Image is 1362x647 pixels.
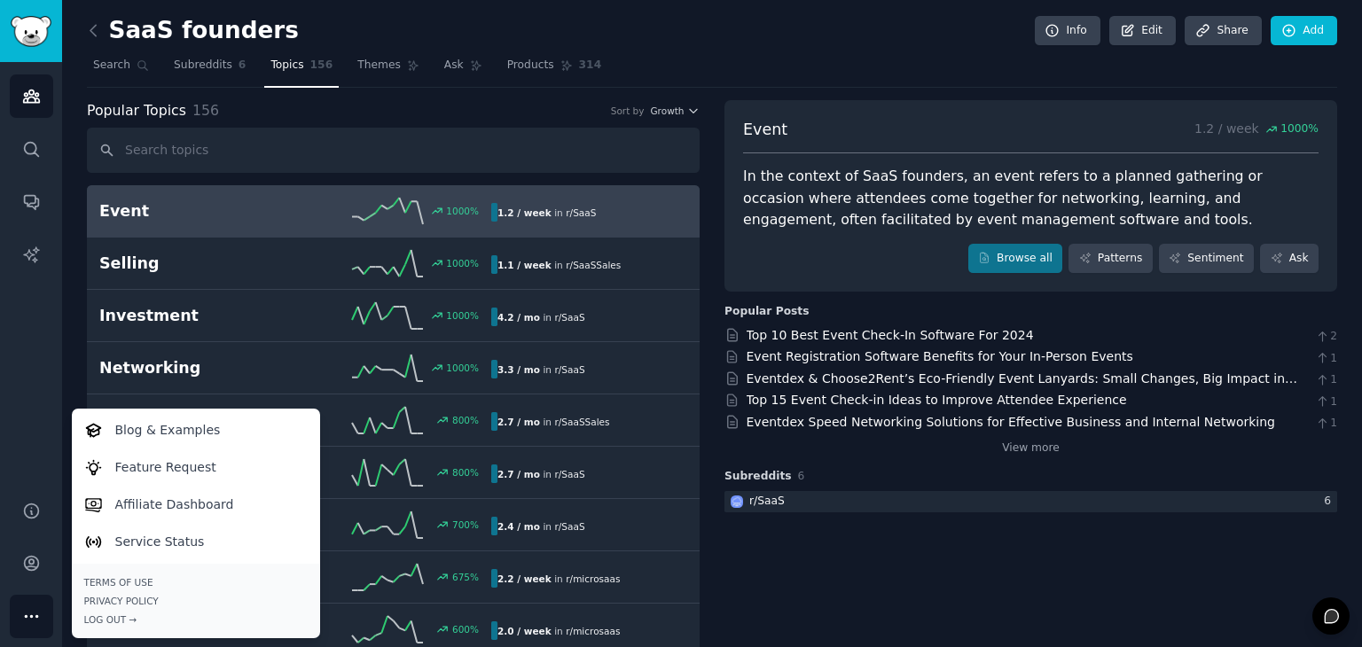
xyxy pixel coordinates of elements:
[554,312,584,323] span: r/ SaaS
[1159,244,1254,274] a: Sentiment
[497,626,552,636] b: 2.0 / week
[174,58,232,74] span: Subreddits
[743,166,1319,231] div: In the context of SaaS founders, an event refers to a planned gathering or occasion where attende...
[264,51,339,88] a: Topics156
[11,16,51,47] img: GummySearch logo
[1109,16,1176,46] a: Edit
[87,238,700,290] a: Selling1000%1.1 / weekin r/SaaSSales
[1194,119,1319,141] p: 1.2 / week
[168,51,252,88] a: Subreddits6
[87,290,700,342] a: Investment1000%4.2 / moin r/SaaS
[497,521,540,532] b: 2.4 / mo
[115,495,234,514] p: Affiliate Dashboard
[452,623,479,635] div: 600 %
[491,360,591,378] div: in
[270,58,303,74] span: Topics
[1035,16,1100,46] a: Info
[491,412,616,431] div: in
[84,576,308,589] a: Terms of Use
[507,58,554,74] span: Products
[74,411,317,448] a: Blog & Examples
[115,458,216,477] p: Feature Request
[115,421,221,440] p: Blog & Examples
[611,105,645,117] div: Sort by
[446,205,479,217] div: 1000 %
[491,308,591,326] div: in
[192,102,219,119] span: 156
[74,486,317,523] a: Affiliate Dashboard
[87,551,700,604] a: Tracking675%2.2 / weekin r/microsaas
[1185,16,1261,46] a: Share
[554,417,609,427] span: r/ SaaSSales
[87,499,700,551] a: Failure700%2.4 / moin r/SaaS
[452,466,479,479] div: 800 %
[239,58,247,74] span: 6
[87,185,700,238] a: Event1000%1.2 / weekin r/SaaS
[731,495,743,508] img: SaaS
[491,203,602,222] div: in
[743,119,787,141] span: Event
[497,364,540,375] b: 3.3 / mo
[357,58,401,74] span: Themes
[968,244,1063,274] a: Browse all
[501,51,607,88] a: Products314
[491,255,627,274] div: in
[747,349,1133,363] a: Event Registration Software Benefits for Your In-Person Events
[310,58,333,74] span: 156
[1315,416,1337,432] span: 1
[87,100,186,122] span: Popular Topics
[1260,244,1319,274] a: Ask
[452,414,479,426] div: 800 %
[491,464,591,483] div: in
[566,573,620,584] span: r/ microsaas
[99,305,295,327] h2: Investment
[497,260,552,270] b: 1.1 / week
[491,517,591,535] div: in
[74,523,317,560] a: Service Status
[724,469,792,485] span: Subreddits
[566,626,620,636] span: r/ microsaas
[554,469,584,479] span: r/ SaaS
[497,573,552,584] b: 2.2 / week
[497,469,540,479] b: 2.7 / mo
[115,533,205,551] p: Service Status
[446,257,479,269] div: 1000 %
[491,569,626,588] div: in
[438,51,489,88] a: Ask
[1315,351,1337,367] span: 1
[747,415,1275,429] a: Eventdex Speed Networking Solutions for Effective Business and Internal Networking
[1315,394,1337,410] span: 1
[491,621,626,640] div: in
[554,364,584,375] span: r/ SaaS
[1002,440,1060,456] a: View more
[351,51,426,88] a: Themes
[452,571,479,583] div: 675 %
[566,207,596,218] span: r/ SaaS
[1324,494,1337,510] div: 6
[1068,244,1152,274] a: Patterns
[84,613,308,626] div: Log Out →
[724,304,810,320] div: Popular Posts
[497,417,540,427] b: 2.7 / mo
[87,342,700,394] a: Networking1000%3.3 / moin r/SaaS
[554,521,584,532] span: r/ SaaS
[87,128,700,173] input: Search topics
[798,470,805,482] span: 6
[87,17,299,45] h2: SaaS founders
[99,253,295,275] h2: Selling
[724,491,1337,513] a: SaaSr/SaaS6
[87,394,700,447] a: Clients800%2.7 / moin r/SaaSSales
[446,309,479,322] div: 1000 %
[1280,121,1319,137] span: 1000 %
[650,105,684,117] span: Growth
[497,207,552,218] b: 1.2 / week
[446,362,479,374] div: 1000 %
[84,595,308,607] a: Privacy Policy
[1315,372,1337,388] span: 1
[1315,329,1337,345] span: 2
[444,58,464,74] span: Ask
[579,58,602,74] span: 314
[747,393,1127,407] a: Top 15 Event Check-in Ideas to Improve Attendee Experience
[747,328,1034,342] a: Top 10 Best Event Check-In Software For 2024
[749,494,785,510] div: r/ SaaS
